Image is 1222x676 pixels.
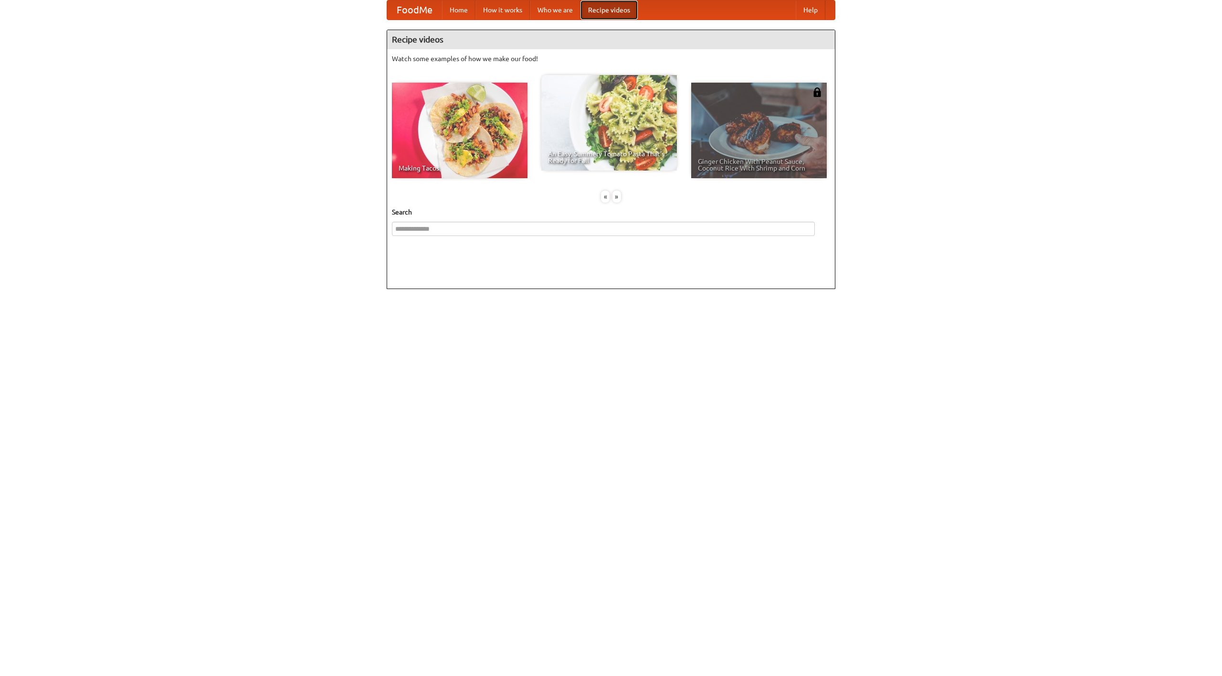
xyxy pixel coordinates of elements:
h5: Search [392,207,830,217]
h4: Recipe videos [387,30,835,49]
a: Making Tacos [392,83,527,178]
div: « [601,191,610,203]
div: » [612,191,621,203]
span: Making Tacos [399,165,521,172]
a: How it works [475,0,530,20]
a: Home [442,0,475,20]
a: Who we are [530,0,580,20]
span: An Easy, Summery Tomato Pasta That's Ready for Fall [548,150,670,164]
a: Recipe videos [580,0,638,20]
a: FoodMe [387,0,442,20]
a: Help [796,0,825,20]
p: Watch some examples of how we make our food! [392,54,830,64]
img: 483408.png [812,87,822,97]
a: An Easy, Summery Tomato Pasta That's Ready for Fall [541,75,677,171]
